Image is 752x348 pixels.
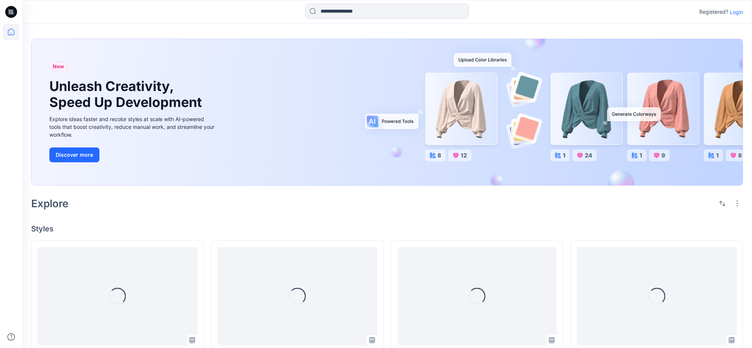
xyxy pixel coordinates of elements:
div: Explore ideas faster and recolor styles at scale with AI-powered tools that boost creativity, red... [49,115,216,139]
h4: Styles [31,224,743,233]
a: Discover more [49,147,216,162]
button: Discover more [49,147,99,162]
p: Registered? [699,7,728,16]
span: New [53,62,64,71]
h1: Unleash Creativity, Speed Up Development [49,78,205,110]
h2: Explore [31,198,69,209]
p: Login [730,8,743,16]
